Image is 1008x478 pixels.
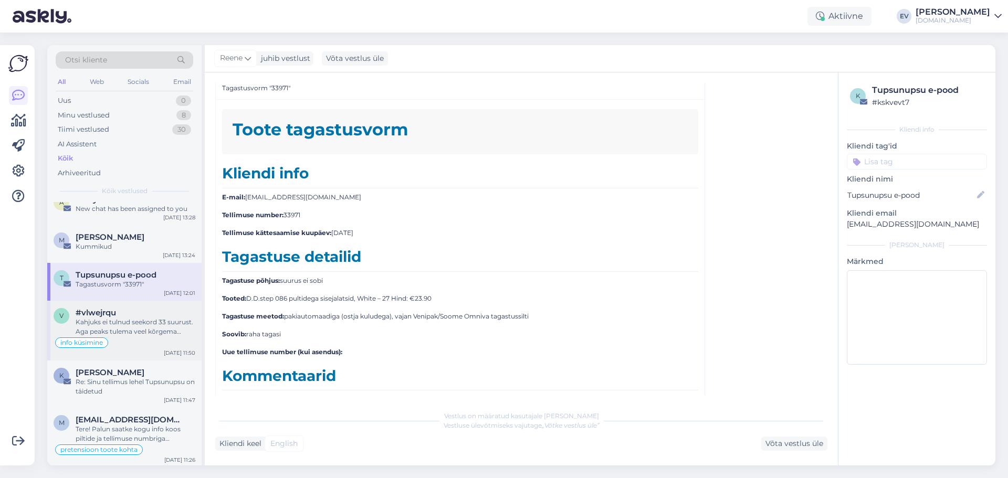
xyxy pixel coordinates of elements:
p: 33971 [222,210,698,220]
span: v [59,312,64,320]
span: Vestluse ülevõtmiseks vajutage [444,421,600,429]
div: [DATE] 11:26 [164,456,195,464]
p: Kliendi tag'id [847,141,987,152]
h3: Kliendi info [222,165,698,188]
strong: Tellimuse number: [222,211,283,219]
p: pakiautomaadiga (ostja kuludega), vajan Venipak/Soome Omniva tagastussilti [222,312,698,321]
span: Maarja-Liisa Koitsalu [76,232,144,242]
p: [EMAIL_ADDRESS][DOMAIN_NAME] [847,219,987,230]
span: #vlwejrqu [76,308,116,317]
div: [DATE] 11:50 [164,349,195,357]
span: mlkoitsalu@gmail.com [76,415,185,424]
div: Re: Sinu tellimus lehel Tupsunupsu on täidetud [76,377,195,396]
div: Kliendi keel [215,438,261,449]
p: [EMAIL_ADDRESS][DOMAIN_NAME] [222,193,698,202]
div: Uus [58,95,71,106]
div: Tiimi vestlused [58,124,109,135]
span: k [856,92,860,100]
div: Kummikud [76,242,195,251]
span: K [59,371,64,379]
strong: E-mail: [222,193,245,201]
img: Askly Logo [8,54,28,73]
p: Kliendi email [847,208,987,219]
p: suurus ei sobi [222,276,698,285]
span: m [59,419,65,427]
div: Kliendi info [847,125,987,134]
i: „Võtke vestlus üle” [542,421,600,429]
div: [PERSON_NAME] [847,240,987,250]
div: All [56,75,68,89]
span: Otsi kliente [65,55,107,66]
div: Võta vestlus üle [322,51,388,66]
div: [DATE] 13:24 [163,251,195,259]
div: 0 [176,95,191,106]
strong: Uue tellimuse number (kui asendus): [222,348,342,356]
span: English [270,438,298,449]
div: Aktiivne [807,7,871,26]
p: raha tagasi [222,330,698,339]
div: Minu vestlused [58,110,110,121]
div: Email [171,75,193,89]
div: juhib vestlust [257,53,310,64]
div: Võta vestlus üle [761,437,827,451]
div: 30 [172,124,191,135]
strong: Soovib: [222,330,246,338]
input: Lisa nimi [847,189,975,201]
span: pretensioon toote kohta [60,447,138,453]
div: [DATE] 13:28 [163,214,195,221]
div: Tupsunupsu e-pood [872,84,984,97]
div: [DOMAIN_NAME] [916,16,990,25]
h2: Toote tagastusvorm [233,120,688,140]
p: D.D.step 086 pultidega sisejalatsid, White – 27 Hind: €23.90 [222,294,698,303]
p: Märkmed [847,256,987,267]
span: Tagastusvorm "33971" [222,83,290,93]
span: Reene [220,52,243,64]
span: Vestlus on määratud kasutajale [PERSON_NAME] [444,412,599,420]
span: T [60,274,64,282]
input: Lisa tag [847,154,987,169]
div: Tagastusvorm "33971" [76,280,195,289]
strong: Tooted: [222,294,246,302]
div: [DATE] 12:01 [164,289,195,297]
strong: Tellimuse kättesaamise kuupäev: [222,229,331,237]
div: 8 [176,110,191,121]
span: Kõik vestlused [102,186,148,196]
div: EV [897,9,911,24]
h3: Tagastuse detailid [222,248,698,272]
div: [DATE] 11:47 [164,396,195,404]
div: [PERSON_NAME] [916,8,990,16]
a: [PERSON_NAME][DOMAIN_NAME] [916,8,1002,25]
div: New chat has been assigned to you [76,204,195,214]
span: A [59,198,64,206]
strong: Tagastuse põhjus: [222,277,280,284]
div: Web [88,75,106,89]
span: Tupsunupsu e-pood [76,270,156,280]
p: [DATE] [222,228,698,238]
strong: Tagastuse meetod: [222,312,284,320]
div: Tere! Palun saatke kogu info koos piltide ja tellimuse numbriga [EMAIL_ADDRESS][DOMAIN_NAME] [76,424,195,443]
h3: Kommentaarid [222,367,698,391]
span: M [59,236,65,244]
div: Kahjuks ei tulnud seekord 33 suurust. Aga peaks tulema veel kõrgema säärega mudelit selles suurus... [76,317,195,336]
div: Arhiveeritud [58,168,101,178]
div: AI Assistent [58,139,97,150]
div: Socials [125,75,151,89]
span: info küsimine [60,339,103,346]
p: Kliendi nimi [847,174,987,185]
div: Kõik [58,153,73,164]
span: Kati Valvik [76,368,144,377]
div: # kskvevt7 [872,97,984,108]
